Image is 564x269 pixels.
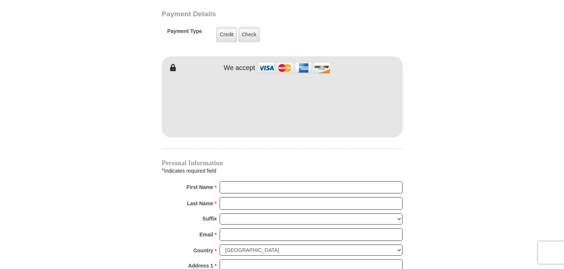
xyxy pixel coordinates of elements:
[216,27,237,42] label: Credit
[187,182,213,192] strong: First Name
[257,60,331,76] img: credit cards accepted
[193,245,213,256] strong: Country
[238,27,260,42] label: Check
[167,28,202,38] h5: Payment Type
[162,166,403,176] div: Indicates required field
[187,198,213,209] strong: Last Name
[200,229,213,240] strong: Email
[203,213,217,224] strong: Suffix
[162,10,351,19] h3: Payment Details
[162,160,403,166] h4: Personal Information
[224,64,255,72] h4: We accept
